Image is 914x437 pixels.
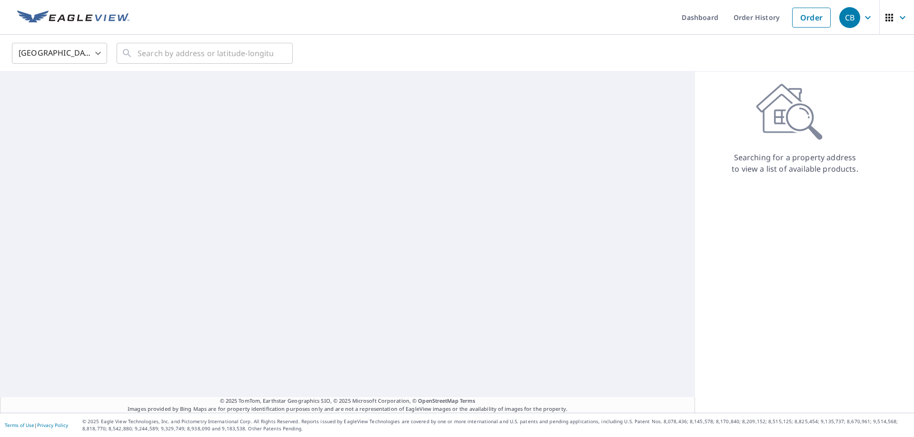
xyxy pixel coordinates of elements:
[839,7,860,28] div: CB
[731,152,859,175] p: Searching for a property address to view a list of available products.
[418,397,458,404] a: OpenStreetMap
[82,418,909,432] p: © 2025 Eagle View Technologies, Inc. and Pictometry International Corp. All Rights Reserved. Repo...
[5,422,68,428] p: |
[460,397,476,404] a: Terms
[37,422,68,428] a: Privacy Policy
[5,422,34,428] a: Terms of Use
[17,10,129,25] img: EV Logo
[220,397,476,405] span: © 2025 TomTom, Earthstar Geographics SIO, © 2025 Microsoft Corporation, ©
[12,40,107,67] div: [GEOGRAPHIC_DATA]
[792,8,831,28] a: Order
[138,40,273,67] input: Search by address or latitude-longitude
